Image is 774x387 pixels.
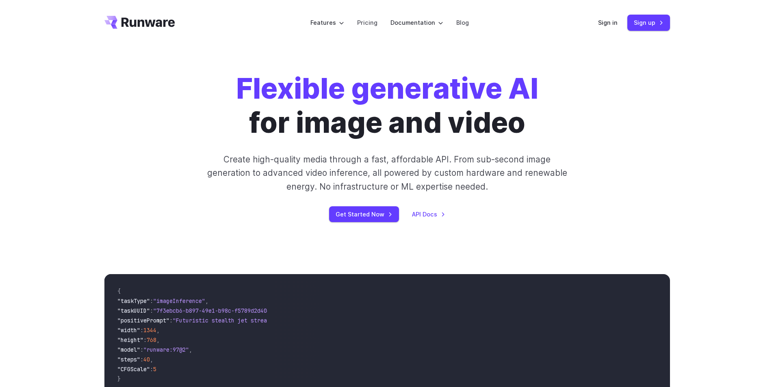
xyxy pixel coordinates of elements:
[117,336,143,344] span: "height"
[206,153,568,193] p: Create high-quality media through a fast, affordable API. From sub-second image generation to adv...
[117,307,150,314] span: "taskUUID"
[390,18,443,27] label: Documentation
[627,15,670,30] a: Sign up
[412,210,445,219] a: API Docs
[117,375,121,383] span: }
[456,18,469,27] a: Blog
[189,346,192,353] span: ,
[117,346,140,353] span: "model"
[153,307,277,314] span: "7f3ebcb6-b897-49e1-b98c-f5789d2d40d7"
[117,317,169,324] span: "positivePrompt"
[153,365,156,373] span: 5
[357,18,377,27] a: Pricing
[156,336,160,344] span: ,
[236,71,538,140] h1: for image and video
[117,288,121,295] span: {
[150,356,153,363] span: ,
[117,297,150,305] span: "taskType"
[173,317,468,324] span: "Futuristic stealth jet streaking through a neon-lit cityscape with glowing purple exhaust"
[147,336,156,344] span: 768
[140,326,143,334] span: :
[117,365,150,373] span: "CFGScale"
[236,71,538,106] strong: Flexible generative AI
[150,365,153,373] span: :
[329,206,399,222] a: Get Started Now
[156,326,160,334] span: ,
[140,356,143,363] span: :
[143,326,156,334] span: 1344
[117,356,140,363] span: "steps"
[117,326,140,334] span: "width"
[143,336,147,344] span: :
[150,297,153,305] span: :
[143,356,150,363] span: 40
[310,18,344,27] label: Features
[140,346,143,353] span: :
[143,346,189,353] span: "runware:97@2"
[598,18,618,27] a: Sign in
[150,307,153,314] span: :
[153,297,205,305] span: "imageInference"
[169,317,173,324] span: :
[205,297,208,305] span: ,
[104,16,175,29] a: Go to /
